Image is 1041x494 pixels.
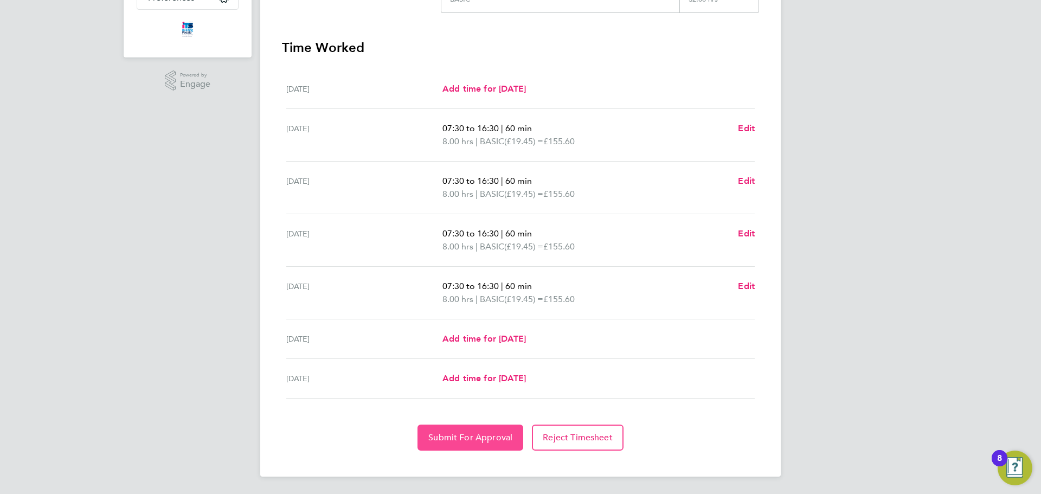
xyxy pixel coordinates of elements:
span: | [501,228,503,239]
span: Engage [180,80,210,89]
div: [DATE] [286,332,442,345]
span: | [501,123,503,133]
span: (£19.45) = [504,189,543,199]
span: BASIC [480,135,504,148]
span: | [475,294,478,304]
button: Submit For Approval [417,425,523,451]
a: Edit [738,122,755,135]
span: 8.00 hrs [442,294,473,304]
div: [DATE] [286,227,442,253]
div: [DATE] [286,175,442,201]
a: Edit [738,227,755,240]
div: [DATE] [286,372,442,385]
span: Edit [738,123,755,133]
span: Add time for [DATE] [442,84,526,94]
span: Powered by [180,70,210,80]
span: | [501,281,503,291]
span: £155.60 [543,294,575,304]
span: (£19.45) = [504,136,543,146]
span: Edit [738,281,755,291]
span: BASIC [480,293,504,306]
div: [DATE] [286,280,442,306]
button: Reject Timesheet [532,425,624,451]
span: (£19.45) = [504,294,543,304]
img: itsconstruction-logo-retina.png [180,21,195,38]
a: Edit [738,175,755,188]
div: 8 [997,458,1002,472]
span: Reject Timesheet [543,432,613,443]
span: 60 min [505,176,532,186]
span: 07:30 to 16:30 [442,123,499,133]
span: BASIC [480,240,504,253]
span: Edit [738,228,755,239]
span: 60 min [505,123,532,133]
span: | [475,136,478,146]
span: (£19.45) = [504,241,543,252]
span: | [475,241,478,252]
span: BASIC [480,188,504,201]
span: £155.60 [543,136,575,146]
span: | [501,176,503,186]
span: 60 min [505,281,532,291]
button: Open Resource Center, 8 new notifications [998,451,1032,485]
span: Add time for [DATE] [442,373,526,383]
span: Submit For Approval [428,432,512,443]
a: Powered byEngage [165,70,211,91]
a: Add time for [DATE] [442,332,526,345]
span: 07:30 to 16:30 [442,176,499,186]
span: £155.60 [543,241,575,252]
div: [DATE] [286,122,442,148]
span: 8.00 hrs [442,241,473,252]
span: 8.00 hrs [442,136,473,146]
span: | [475,189,478,199]
span: 07:30 to 16:30 [442,281,499,291]
span: 8.00 hrs [442,189,473,199]
a: Edit [738,280,755,293]
span: Edit [738,176,755,186]
a: Add time for [DATE] [442,372,526,385]
span: Add time for [DATE] [442,333,526,344]
a: Add time for [DATE] [442,82,526,95]
span: 60 min [505,228,532,239]
a: Go to home page [137,21,239,38]
span: £155.60 [543,189,575,199]
div: [DATE] [286,82,442,95]
h3: Time Worked [282,39,759,56]
span: 07:30 to 16:30 [442,228,499,239]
